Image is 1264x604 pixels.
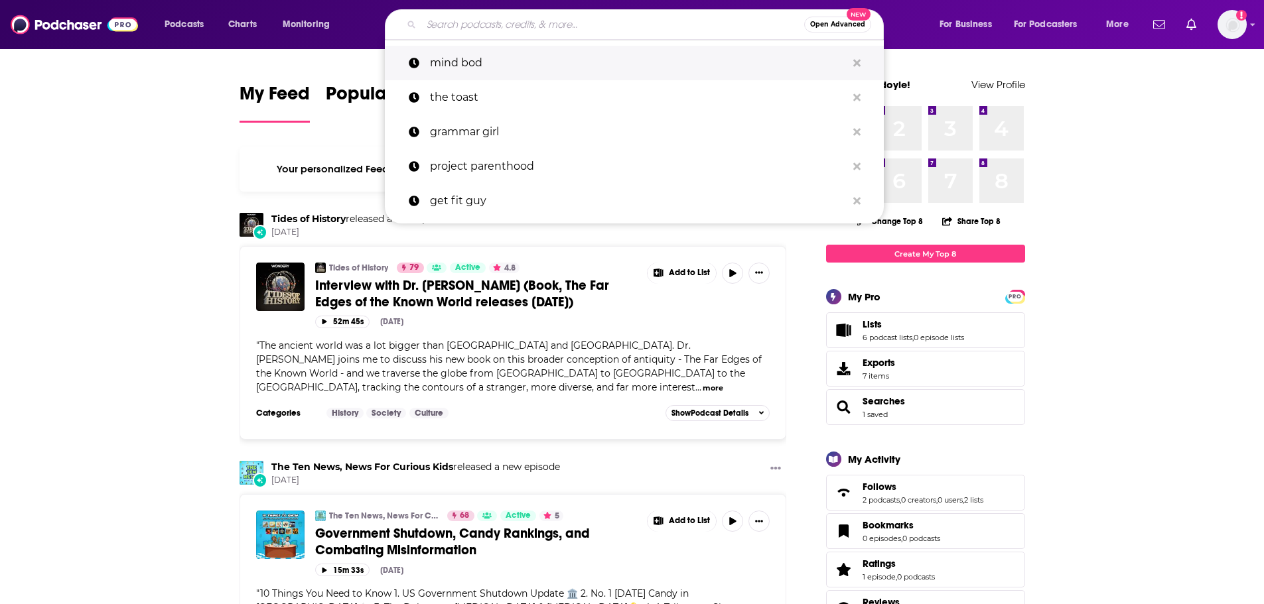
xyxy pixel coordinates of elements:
span: Ratings [863,558,896,570]
button: Change Top 8 [849,213,932,229]
button: Show More Button [748,511,770,532]
p: mind bod [430,46,847,80]
a: project parenthood [385,149,884,184]
img: The Ten News, News For Curious Kids [240,461,263,485]
button: open menu [930,14,1009,35]
span: Follows [826,475,1025,511]
a: The Ten News, News For Curious Kids [329,511,439,521]
span: Exports [863,357,895,369]
a: Lists [831,321,857,339]
h3: released a new episode [271,461,560,473]
a: 0 creators [901,495,936,505]
div: [DATE] [380,566,403,575]
a: Follows [863,481,983,493]
span: 79 [409,261,419,274]
button: ShowPodcast Details [666,405,770,421]
span: , [963,495,964,505]
a: mind bod [385,46,884,80]
img: The Ten News, News For Curious Kids [315,511,326,521]
span: Lists [826,312,1025,348]
span: [DATE] [271,227,453,238]
a: the toast [385,80,884,115]
span: , [896,572,897,581]
span: The ancient world was a lot bigger than [GEOGRAPHIC_DATA] and [GEOGRAPHIC_DATA]. Dr. [PERSON_NAME... [256,339,762,393]
button: Show More Button [648,263,717,284]
a: Ratings [863,558,935,570]
h3: Categories [256,408,316,418]
a: 6 podcast lists [863,333,912,342]
a: Society [366,408,406,418]
a: Lists [863,318,964,330]
a: Interview with Dr. [PERSON_NAME] (Book, The Far Edges of the Known World releases [DATE]) [315,277,638,310]
button: 52m 45s [315,316,370,328]
a: 0 podcasts [897,572,935,581]
a: Bookmarks [863,519,940,531]
button: open menu [1097,14,1145,35]
span: Active [506,509,531,522]
button: Show More Button [648,511,717,532]
a: Create My Top 8 [826,245,1025,263]
button: Show profile menu [1218,10,1247,39]
a: Culture [409,408,449,418]
span: PRO [1007,292,1023,302]
a: My Feed [240,82,310,123]
a: 2 podcasts [863,495,900,505]
p: project parenthood [430,149,847,184]
span: " [256,339,762,393]
h3: released a new episode [271,213,453,225]
a: The Ten News, News For Curious Kids [271,461,453,473]
button: 15m 33s [315,564,370,576]
p: the toast [430,80,847,115]
span: More [1106,15,1129,34]
span: Bookmarks [826,513,1025,549]
a: 1 saved [863,410,888,419]
a: Charts [220,14,265,35]
a: 0 users [938,495,963,505]
a: Exports [826,351,1025,387]
a: Active [500,511,536,521]
span: Bookmarks [863,519,914,531]
span: Charts [228,15,257,34]
span: Add to List [669,516,710,526]
a: Searches [863,395,905,407]
a: Tides of History [329,263,388,273]
a: Bookmarks [831,522,857,540]
a: PRO [1007,291,1023,301]
img: Podchaser - Follow, Share and Rate Podcasts [11,12,138,37]
a: 79 [397,263,424,273]
a: 2 lists [964,495,983,505]
div: My Pro [848,290,880,303]
span: Add to List [669,268,710,278]
a: Tides of History [271,213,346,225]
span: New [847,8,871,21]
img: User Profile [1218,10,1247,39]
img: Tides of History [240,213,263,237]
span: , [900,495,901,505]
span: For Business [940,15,992,34]
a: Show notifications dropdown [1148,13,1170,36]
img: Tides of History [315,263,326,273]
span: , [912,333,914,342]
span: Government Shutdown, Candy Rankings, and Combating Misinformation [315,525,590,558]
img: Interview with Dr. Owen Rees (Book, The Far Edges of the Known World releases 9/30/25) [256,263,305,311]
span: Podcasts [165,15,204,34]
input: Search podcasts, credits, & more... [421,14,804,35]
div: Your personalized Feed is curated based on the Podcasts, Creators, Users, and Lists that you Follow. [240,147,787,192]
img: Government Shutdown, Candy Rankings, and Combating Misinformation [256,511,305,559]
span: Searches [826,389,1025,425]
button: 5 [539,511,563,521]
span: For Podcasters [1014,15,1078,34]
span: Logged in as macmillanlovespodcasts [1218,10,1247,39]
span: Popular Feed [326,82,439,113]
button: open menu [273,14,347,35]
span: [DATE] [271,475,560,486]
span: Active [455,261,480,274]
a: 1 episode [863,572,896,581]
